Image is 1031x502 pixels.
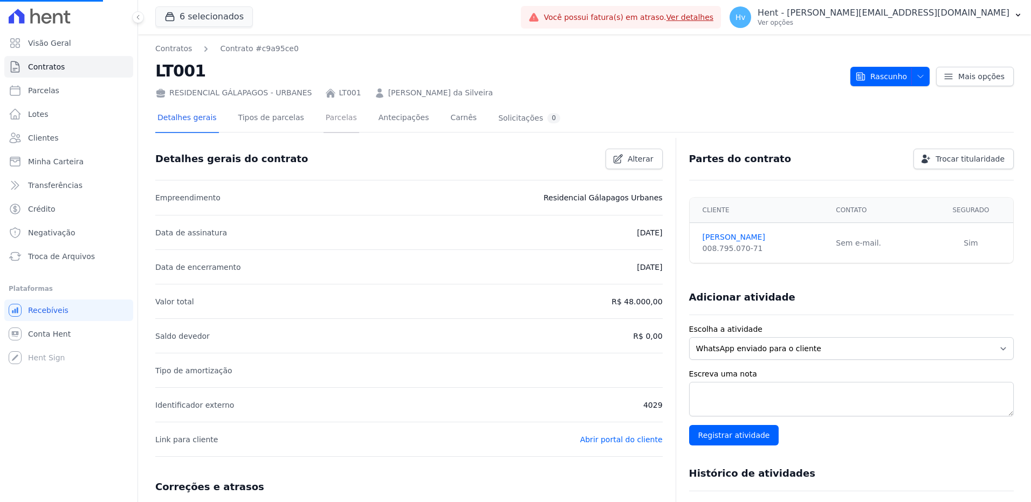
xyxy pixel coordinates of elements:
[736,13,746,21] span: Hv
[155,295,194,308] p: Valor total
[155,364,232,377] p: Tipo de amortização
[155,6,253,27] button: 6 selecionados
[4,246,133,267] a: Troca de Arquivos
[28,133,58,143] span: Clientes
[4,222,133,243] a: Negativação
[4,198,133,220] a: Crédito
[155,261,241,274] p: Data de encerramento
[689,152,792,165] h3: Partes do contrato
[544,191,663,204] p: Residencial Gálapagos Urbanes
[855,67,907,86] span: Rascunho
[666,13,714,22] a: Ver detalhes
[155,152,308,165] h3: Detalhes gerais do contrato
[28,61,65,72] span: Contratos
[544,12,713,23] span: Você possui fatura(s) em atraso.
[28,38,71,48] span: Visão Geral
[28,109,49,120] span: Lotes
[850,67,930,86] button: Rascunho
[689,324,1014,335] label: Escolha a atividade
[155,433,218,446] p: Link para cliente
[689,368,1014,380] label: Escreva uma nota
[28,227,75,238] span: Negativação
[4,151,133,172] a: Minha Carteira
[155,59,842,83] h2: LT001
[4,323,133,345] a: Conta Hent
[721,2,1031,32] button: Hv Hent - [PERSON_NAME][EMAIL_ADDRESS][DOMAIN_NAME] Ver opções
[155,330,210,343] p: Saldo devedor
[236,104,306,133] a: Tipos de parcelas
[28,156,84,167] span: Minha Carteira
[4,127,133,149] a: Clientes
[155,43,192,54] a: Contratos
[448,104,479,133] a: Carnês
[155,104,219,133] a: Detalhes gerais
[606,149,663,169] a: Alterar
[155,399,234,412] p: Identificador externo
[4,103,133,125] a: Lotes
[689,291,795,304] h3: Adicionar atividade
[758,18,1009,27] p: Ver opções
[155,43,842,54] nav: Breadcrumb
[703,232,823,243] a: [PERSON_NAME]
[689,467,815,480] h3: Histórico de atividades
[155,226,227,239] p: Data de assinatura
[220,43,299,54] a: Contrato #c9a95ce0
[689,425,779,445] input: Registrar atividade
[4,299,133,321] a: Recebíveis
[580,435,663,444] a: Abrir portal do cliente
[324,104,359,133] a: Parcelas
[4,175,133,196] a: Transferências
[388,87,493,99] a: [PERSON_NAME] da Silveira
[690,198,830,223] th: Cliente
[376,104,431,133] a: Antecipações
[611,295,662,308] p: R$ 48.000,00
[155,480,264,493] h3: Correções e atrasos
[4,56,133,78] a: Contratos
[547,113,560,123] div: 0
[628,154,654,164] span: Alterar
[4,32,133,54] a: Visão Geral
[829,223,929,263] td: Sem e-mail.
[758,8,1009,18] p: Hent - [PERSON_NAME][EMAIL_ADDRESS][DOMAIN_NAME]
[958,71,1005,82] span: Mais opções
[155,191,221,204] p: Empreendimento
[637,226,662,239] p: [DATE]
[155,43,299,54] nav: Breadcrumb
[496,104,562,133] a: Solicitações0
[339,87,361,99] a: LT001
[9,282,129,295] div: Plataformas
[28,305,68,316] span: Recebíveis
[929,223,1013,263] td: Sim
[929,198,1013,223] th: Segurado
[936,154,1005,164] span: Trocar titularidade
[637,261,662,274] p: [DATE]
[913,149,1014,169] a: Trocar titularidade
[498,113,560,123] div: Solicitações
[28,251,95,262] span: Troca de Arquivos
[155,87,312,99] div: RESIDENCIAL GÁLAPAGOS - URBANES
[643,399,663,412] p: 4029
[633,330,662,343] p: R$ 0,00
[703,243,823,254] div: 008.795.070-71
[28,204,56,214] span: Crédito
[28,180,83,191] span: Transferências
[28,329,71,339] span: Conta Hent
[936,67,1014,86] a: Mais opções
[829,198,929,223] th: Contato
[28,85,59,96] span: Parcelas
[4,80,133,101] a: Parcelas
